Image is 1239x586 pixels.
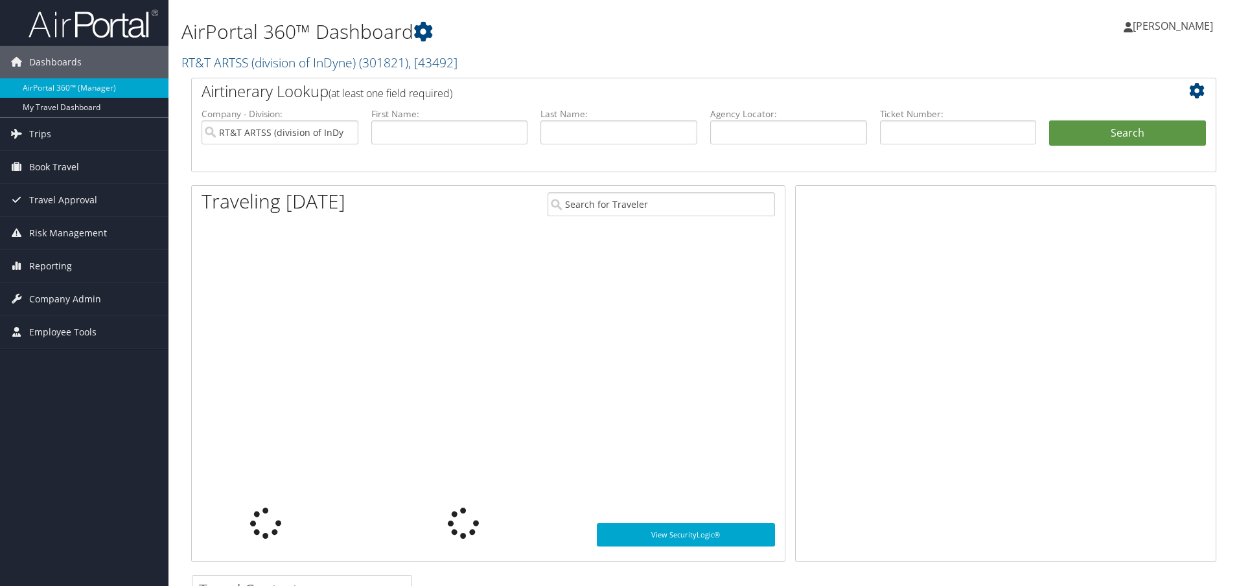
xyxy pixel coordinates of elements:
[202,188,345,215] h1: Traveling [DATE]
[710,107,867,120] label: Agency Locator:
[540,107,697,120] label: Last Name:
[408,54,457,71] span: , [ 43492 ]
[202,80,1120,102] h2: Airtinerary Lookup
[29,316,97,348] span: Employee Tools
[29,118,51,150] span: Trips
[181,54,457,71] a: RT&T ARTSS (division of InDyne)
[29,46,82,78] span: Dashboards
[29,151,79,183] span: Book Travel
[1124,6,1226,45] a: [PERSON_NAME]
[29,8,158,39] img: airportal-logo.png
[1049,120,1206,146] button: Search
[880,107,1037,120] label: Ticket Number:
[29,250,72,282] span: Reporting
[359,54,408,71] span: ( 301821 )
[597,523,775,547] a: View SecurityLogic®
[202,107,358,120] label: Company - Division:
[371,107,528,120] label: First Name:
[181,18,878,45] h1: AirPortal 360™ Dashboard
[29,283,101,315] span: Company Admin
[548,192,775,216] input: Search for Traveler
[29,184,97,216] span: Travel Approval
[29,217,107,249] span: Risk Management
[329,86,452,100] span: (at least one field required)
[1133,19,1213,33] span: [PERSON_NAME]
